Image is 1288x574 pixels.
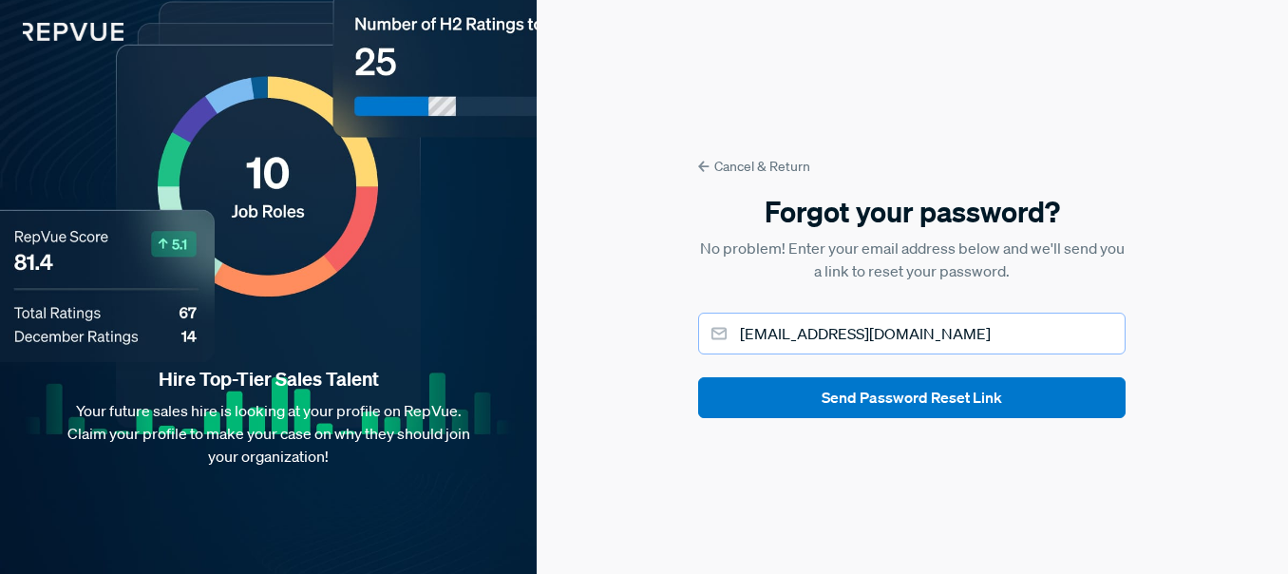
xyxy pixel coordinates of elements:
input: Email address [698,313,1126,354]
h5: Forgot your password? [698,192,1126,232]
a: Cancel & Return [698,157,1126,177]
p: Your future sales hire is looking at your profile on RepVue. Claim your profile to make your case... [30,399,506,468]
p: No problem! Enter your email address below and we'll send you a link to reset your password. [698,237,1126,282]
strong: Hire Top-Tier Sales Talent [30,367,506,392]
button: Send Password Reset Link [698,377,1126,418]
